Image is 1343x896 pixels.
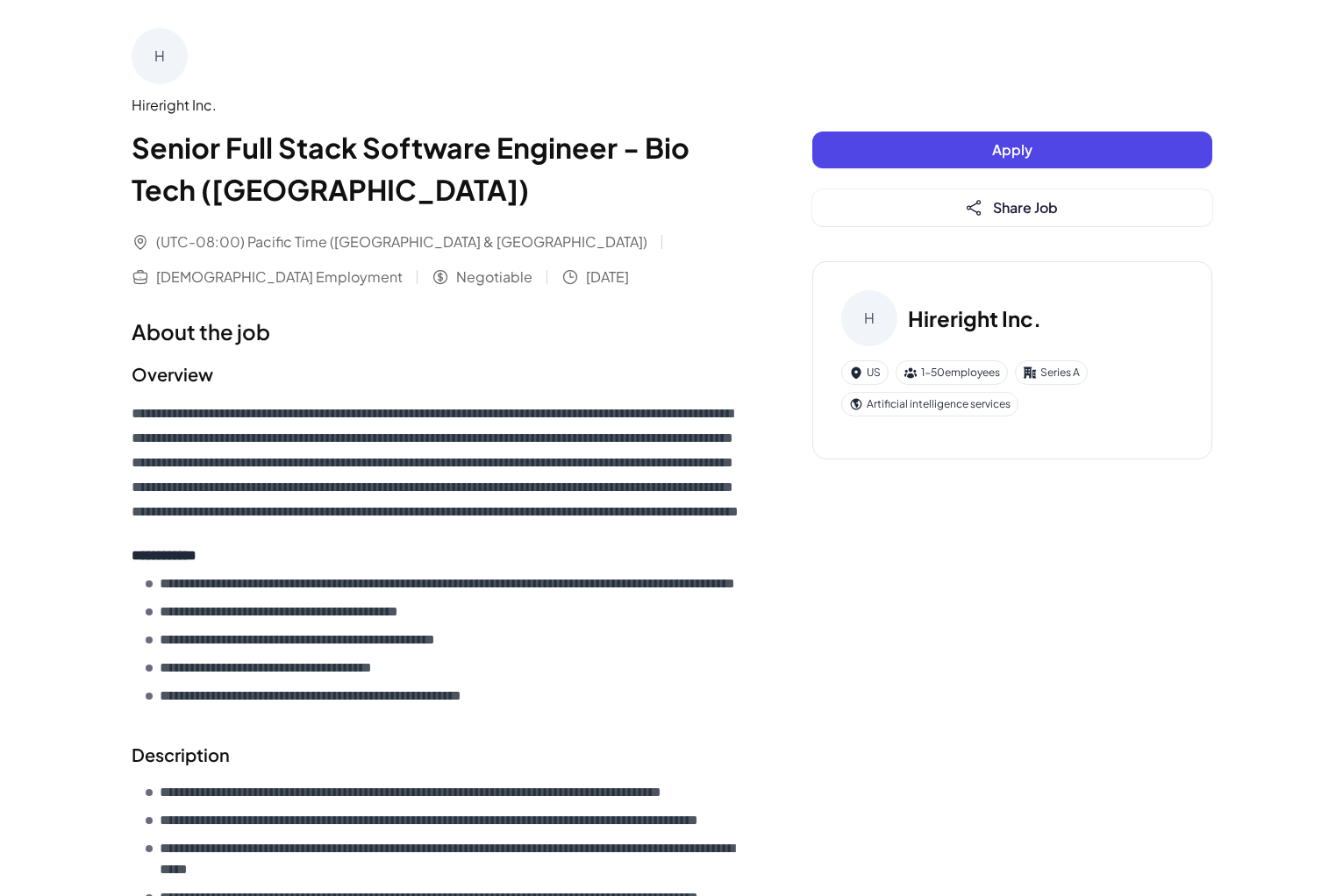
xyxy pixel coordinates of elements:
div: Artificial intelligence services [841,392,1018,416]
div: US [841,360,889,385]
span: [DEMOGRAPHIC_DATA] Employment [156,267,403,288]
span: Share Job [993,198,1058,217]
div: H [132,28,188,84]
h1: About the job [132,316,742,347]
span: Negotiable [456,267,532,288]
h2: Description [132,742,742,768]
div: Hireright Inc. [132,95,742,116]
h2: Overview [132,361,742,388]
span: [DATE] [586,267,629,288]
button: Apply [812,132,1212,168]
div: 1-50 employees [896,360,1008,385]
div: H [841,290,897,346]
button: Share Job [812,189,1212,226]
h3: Hireright Inc. [908,302,1041,334]
div: Series A [1015,360,1088,385]
span: Apply [992,140,1032,159]
span: (UTC-08:00) Pacific Time ([GEOGRAPHIC_DATA] & [GEOGRAPHIC_DATA]) [156,231,647,252]
h1: Senior Full Stack Software Engineer - Bio Tech ([GEOGRAPHIC_DATA]) [132,126,742,210]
